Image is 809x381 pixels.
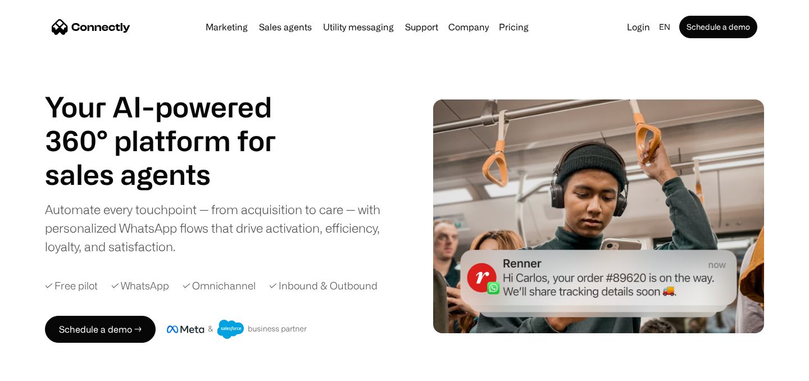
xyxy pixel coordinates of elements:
[445,19,492,35] div: Company
[201,22,252,31] a: Marketing
[45,157,303,191] div: carousel
[319,22,398,31] a: Utility messaging
[167,320,307,339] img: Meta and Salesforce business partner badge.
[448,19,489,35] div: Company
[655,19,677,35] div: en
[45,278,98,293] div: ✓ Free pilot
[45,90,303,157] h1: Your AI-powered 360° platform for
[269,278,378,293] div: ✓ Inbound & Outbound
[45,200,399,256] div: Automate every touchpoint — from acquisition to care — with personalized WhatsApp flows that driv...
[183,278,256,293] div: ✓ Omnichannel
[254,22,316,31] a: Sales agents
[22,361,67,377] ul: Language list
[622,19,655,35] a: Login
[52,19,130,35] a: home
[679,16,757,38] a: Schedule a demo
[494,22,533,31] a: Pricing
[45,157,303,191] div: 1 of 4
[45,157,303,191] h1: sales agents
[659,19,670,35] div: en
[401,22,443,31] a: Support
[111,278,169,293] div: ✓ WhatsApp
[11,360,67,377] aside: Language selected: English
[45,316,156,343] a: Schedule a demo →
